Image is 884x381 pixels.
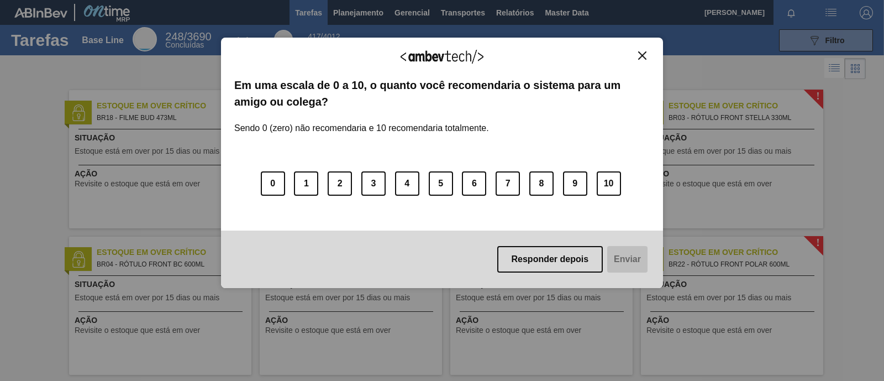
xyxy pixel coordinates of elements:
[294,171,318,196] button: 1
[462,171,486,196] button: 6
[563,171,587,196] button: 9
[261,171,285,196] button: 0
[638,51,646,60] img: Close
[496,171,520,196] button: 7
[597,171,621,196] button: 10
[497,246,603,273] button: Responder depois
[395,171,419,196] button: 4
[328,171,352,196] button: 2
[401,50,483,64] img: Logo Ambevtech
[635,51,650,60] button: Close
[529,171,554,196] button: 8
[234,77,650,111] label: Em uma escala de 0 a 10, o quanto você recomendaria o sistema para um amigo ou colega?
[429,171,453,196] button: 5
[234,110,489,133] label: Sendo 0 (zero) não recomendaria e 10 recomendaria totalmente.
[361,171,386,196] button: 3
